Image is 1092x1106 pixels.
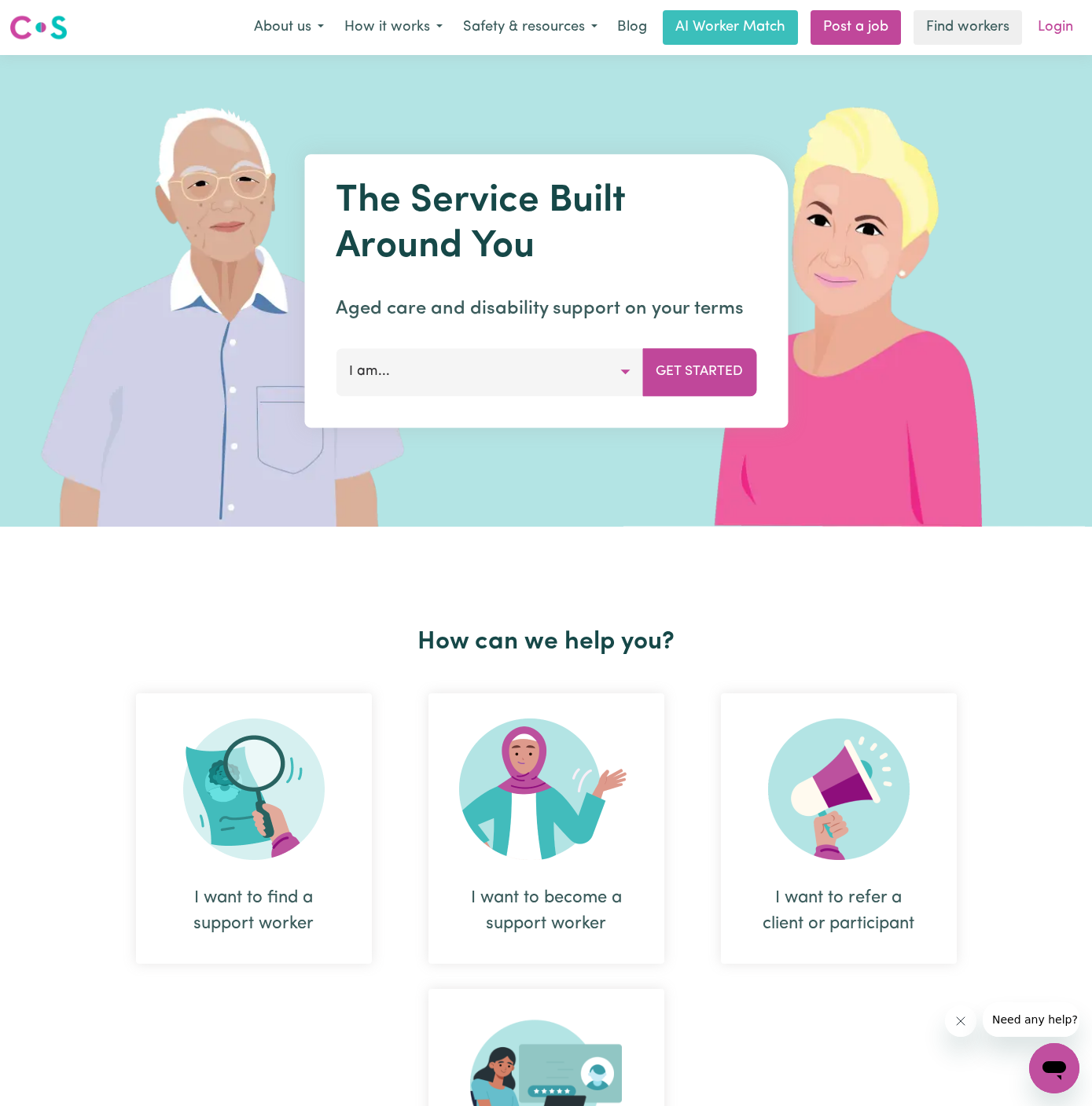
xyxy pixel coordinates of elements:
[453,11,608,44] button: Safety & resources
[759,885,919,937] div: I want to refer a client or participant
[336,295,756,323] p: Aged care and disability support on your terms
[945,1005,976,1037] iframe: Close message
[459,718,634,860] img: Become Worker
[336,179,756,270] h1: The Service Built Around You
[428,693,664,964] div: I want to become a support worker
[336,348,643,395] button: I am...
[663,10,798,45] a: AI Worker Match
[983,1002,1079,1037] iframe: Message from company
[466,885,627,937] div: I want to become a support worker
[9,13,68,42] img: Careseekers logo
[768,718,910,860] img: Refer
[108,627,985,657] h2: How can we help you?
[136,693,372,964] div: I want to find a support worker
[1028,10,1083,45] a: Login
[1029,1043,1079,1093] iframe: Button to launch messaging window
[811,10,901,45] a: Post a job
[721,693,957,964] div: I want to refer a client or participant
[174,885,334,937] div: I want to find a support worker
[183,718,325,860] img: Search
[9,9,68,46] a: Careseekers logo
[914,10,1022,45] a: Find workers
[244,11,334,44] button: About us
[608,10,656,45] a: Blog
[334,11,453,44] button: How it works
[642,348,756,395] button: Get Started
